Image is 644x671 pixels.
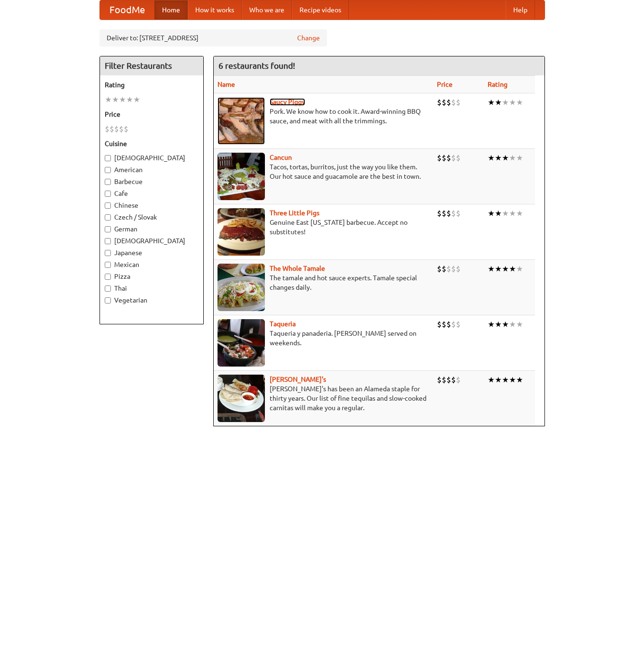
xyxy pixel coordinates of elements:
[495,153,502,163] li: ★
[105,191,111,197] input: Cafe
[509,319,516,330] li: ★
[442,264,446,274] li: $
[456,97,461,108] li: $
[270,320,296,328] a: Taqueria
[105,262,111,268] input: Mexican
[105,139,199,148] h5: Cuisine
[442,319,446,330] li: $
[270,376,326,383] a: [PERSON_NAME]'s
[437,264,442,274] li: $
[105,297,111,303] input: Vegetarian
[218,319,265,367] img: taqueria.jpg
[218,153,265,200] img: cancun.jpg
[218,329,429,348] p: Taqueria y panaderia. [PERSON_NAME] served on weekends.
[495,97,502,108] li: ★
[270,265,325,272] a: The Whole Tamale
[442,153,446,163] li: $
[516,264,523,274] li: ★
[105,224,199,234] label: German
[437,319,442,330] li: $
[516,153,523,163] li: ★
[446,375,451,385] li: $
[488,319,495,330] li: ★
[509,97,516,108] li: ★
[218,81,235,88] a: Name
[437,153,442,163] li: $
[451,264,456,274] li: $
[270,154,292,161] a: Cancun
[105,274,111,280] input: Pizza
[488,81,508,88] a: Rating
[488,208,495,219] li: ★
[105,165,199,175] label: American
[126,94,133,105] li: ★
[112,94,119,105] li: ★
[495,375,502,385] li: ★
[105,248,199,257] label: Japanese
[292,0,349,19] a: Recipe videos
[100,56,203,75] h4: Filter Restaurants
[105,272,199,281] label: Pizza
[516,375,523,385] li: ★
[105,260,199,269] label: Mexican
[446,153,451,163] li: $
[509,153,516,163] li: ★
[105,214,111,221] input: Czech / Slovak
[451,97,456,108] li: $
[502,97,509,108] li: ★
[451,153,456,163] li: $
[509,208,516,219] li: ★
[456,375,461,385] li: $
[488,97,495,108] li: ★
[270,98,305,106] a: Saucy Piggy
[502,264,509,274] li: ★
[495,319,502,330] li: ★
[437,375,442,385] li: $
[119,94,126,105] li: ★
[502,319,509,330] li: ★
[105,201,199,210] label: Chinese
[509,375,516,385] li: ★
[516,319,523,330] li: ★
[456,153,461,163] li: $
[495,208,502,219] li: ★
[297,33,320,43] a: Change
[451,208,456,219] li: $
[105,295,199,305] label: Vegetarian
[105,167,111,173] input: American
[218,264,265,311] img: wholetamale.jpg
[506,0,535,19] a: Help
[446,97,451,108] li: $
[446,264,451,274] li: $
[488,153,495,163] li: ★
[100,29,327,46] div: Deliver to: [STREET_ADDRESS]
[105,284,199,293] label: Thai
[509,264,516,274] li: ★
[218,61,295,70] ng-pluralize: 6 restaurants found!
[218,375,265,422] img: pedros.jpg
[488,375,495,385] li: ★
[105,177,199,186] label: Barbecue
[488,264,495,274] li: ★
[451,375,456,385] li: $
[105,212,199,222] label: Czech / Slovak
[188,0,242,19] a: How it works
[105,250,111,256] input: Japanese
[516,97,523,108] li: ★
[242,0,292,19] a: Who we are
[105,80,199,90] h5: Rating
[456,319,461,330] li: $
[218,273,429,292] p: The tamale and hot sauce experts. Tamale special changes daily.
[124,124,128,134] li: $
[270,209,319,217] a: Three Little Pigs
[218,208,265,256] img: littlepigs.jpg
[105,189,199,198] label: Cafe
[437,81,453,88] a: Price
[114,124,119,134] li: $
[100,0,154,19] a: FoodMe
[218,107,429,126] p: Pork. We know how to cook it. Award-winning BBQ sauce, and meat with all the trimmings.
[502,153,509,163] li: ★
